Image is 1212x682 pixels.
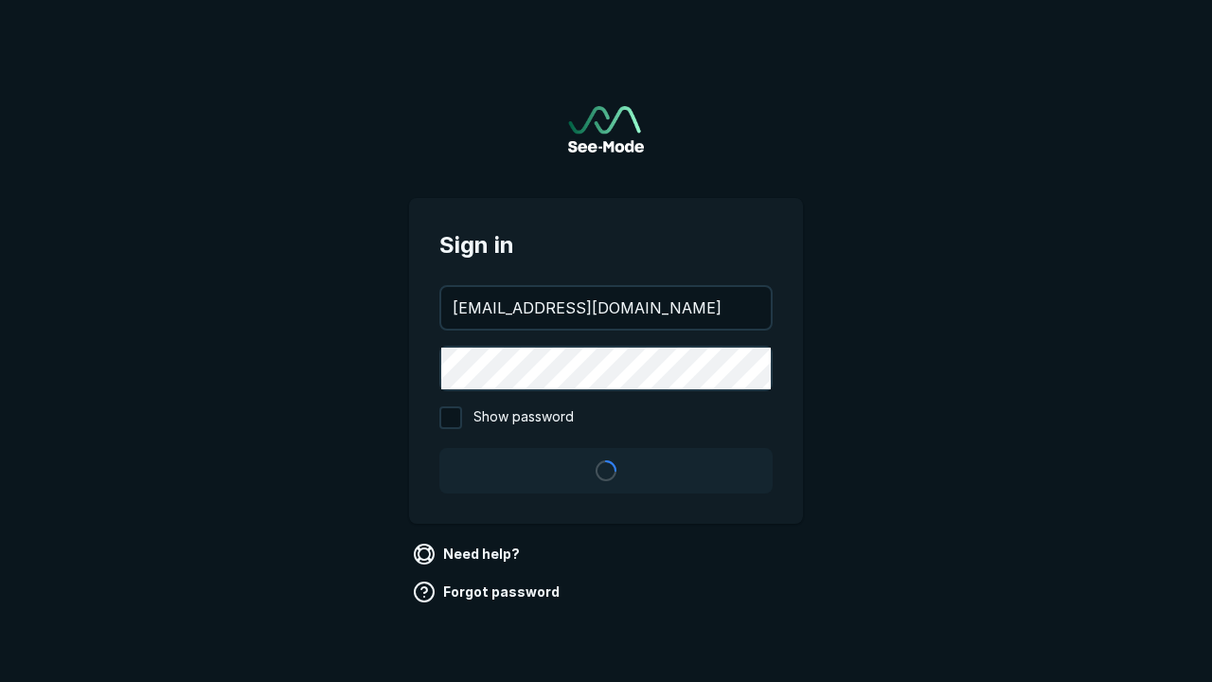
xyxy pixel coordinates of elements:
span: Sign in [439,228,773,262]
a: Go to sign in [568,106,644,153]
span: Show password [473,406,574,429]
a: Forgot password [409,577,567,607]
input: your@email.com [441,287,771,329]
img: See-Mode Logo [568,106,644,153]
a: Need help? [409,539,527,569]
